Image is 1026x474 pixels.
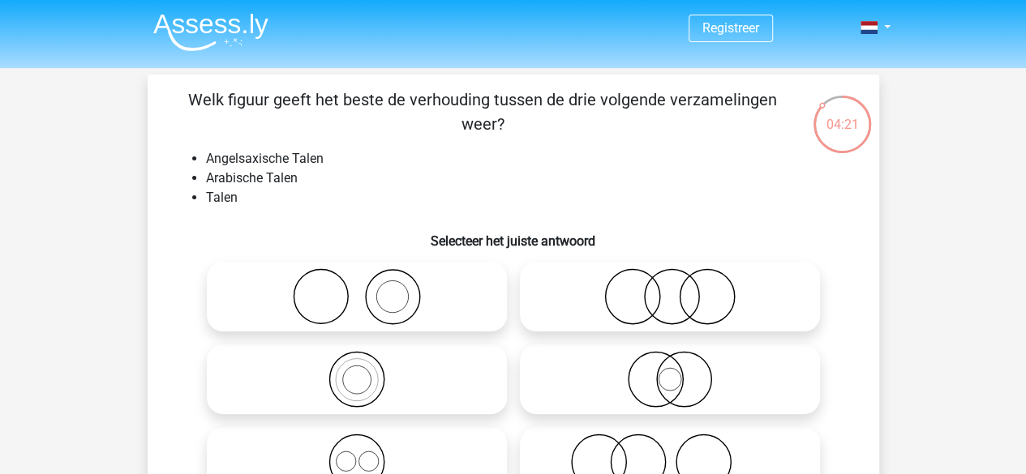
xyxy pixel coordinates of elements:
[174,220,853,249] h6: Selecteer het juiste antwoord
[206,169,853,188] li: Arabische Talen
[153,13,268,51] img: Assessly
[812,94,873,135] div: 04:21
[206,149,853,169] li: Angelsaxische Talen
[174,88,792,136] p: Welk figuur geeft het beste de verhouding tussen de drie volgende verzamelingen weer?
[206,188,853,207] li: Talen
[702,20,759,36] a: Registreer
